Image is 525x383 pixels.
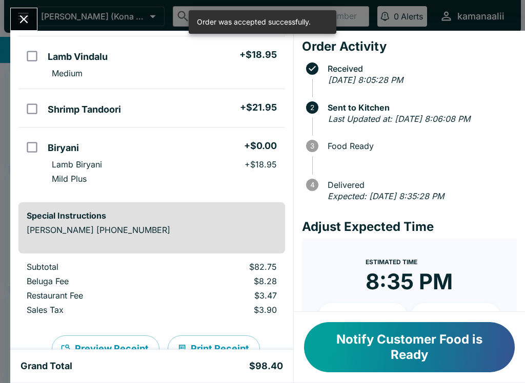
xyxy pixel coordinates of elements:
span: Estimated Time [366,258,417,266]
p: Beluga Fee [27,276,160,286]
p: Subtotal [27,262,160,272]
p: Restaurant Fee [27,290,160,301]
button: + 20 [411,303,500,329]
text: 3 [310,142,314,150]
span: Food Ready [322,141,517,151]
button: Close [11,8,37,30]
p: Sales Tax [27,305,160,315]
p: $3.90 [177,305,277,315]
p: [PERSON_NAME] [PHONE_NUMBER] [27,225,277,235]
span: Delivered [322,180,517,189]
p: + $18.95 [245,159,277,169]
h5: Biryani [48,142,79,154]
h5: Grand Total [21,360,72,372]
h5: $98.40 [249,360,283,372]
table: orders table [18,262,285,319]
button: Notify Customer Food is Ready [304,322,515,372]
button: + 10 [318,303,408,329]
p: $3.47 [177,290,277,301]
text: 2 [310,103,314,112]
em: Last Updated at: [DATE] 8:06:08 PM [328,114,470,124]
h5: Lamb Vindalu [48,51,108,63]
span: Sent to Kitchen [322,103,517,112]
p: Medium [52,68,83,78]
h5: Shrimp Tandoori [48,103,121,116]
p: Lamb Biryani [52,159,102,169]
p: $82.75 [177,262,277,272]
h5: + $0.00 [244,140,277,152]
button: Print Receipt [168,335,260,362]
h4: Adjust Expected Time [302,219,517,235]
text: 4 [310,181,314,189]
time: 8:35 PM [366,268,453,295]
em: Expected: [DATE] 8:35:28 PM [328,191,444,201]
em: [DATE] 8:05:28 PM [328,75,403,85]
h4: Order Activity [302,39,517,54]
span: Received [322,64,517,73]
h6: Special Instructions [27,210,277,221]
h5: + $18.95 [239,49,277,61]
button: Preview Receipt [52,335,159,362]
p: Mild Plus [52,174,87,184]
h5: + $21.95 [240,101,277,114]
div: Order was accepted successfully. [197,13,311,31]
p: $8.28 [177,276,277,286]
